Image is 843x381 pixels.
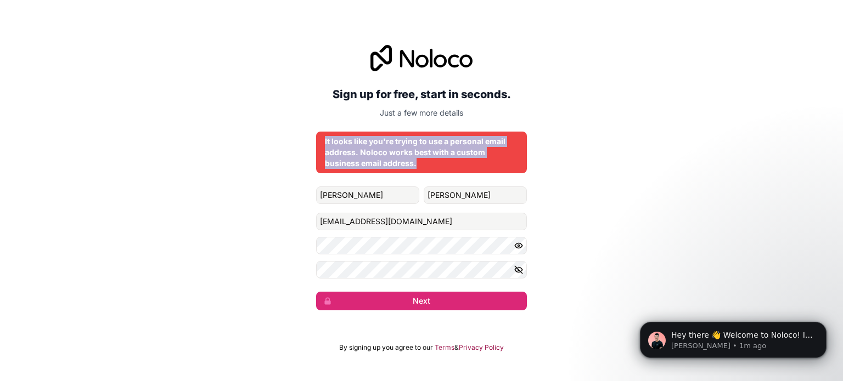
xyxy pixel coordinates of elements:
[459,343,504,352] a: Privacy Policy
[316,107,527,118] p: Just a few more details
[316,213,527,230] input: Email address
[316,261,527,278] input: Confirm password
[325,136,518,169] div: It looks like you're trying to use a personal email address. Noloco works best with a custom busi...
[435,343,454,352] a: Terms
[623,299,843,376] iframe: Intercom notifications message
[316,237,527,254] input: Password
[316,186,419,204] input: given-name
[454,343,459,352] span: &
[339,343,433,352] span: By signing up you agree to our
[316,84,527,104] h2: Sign up for free, start in seconds.
[424,186,527,204] input: family-name
[316,292,527,310] button: Next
